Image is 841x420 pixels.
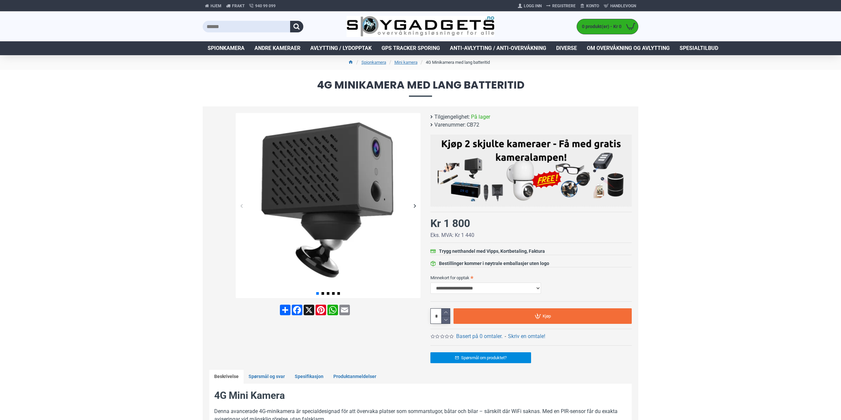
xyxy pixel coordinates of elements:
a: Share [279,305,291,315]
a: Mini kamera [394,59,418,66]
a: Spørsmål om produktet? [430,352,531,363]
a: WhatsApp [327,305,339,315]
a: Pinterest [315,305,327,315]
span: Logg Inn [524,3,542,9]
a: X [303,305,315,315]
a: Beskrivelse [209,370,244,384]
span: Om overvåkning og avlytting [587,44,670,52]
a: Om overvåkning og avlytting [582,41,675,55]
b: Varenummer: [434,121,466,129]
a: Konto [578,1,601,11]
img: SpyGadgets.no [347,16,495,37]
span: Hjem [211,3,221,9]
a: Produktanmeldelser [328,370,381,384]
img: Kjøp 2 skjulte kameraer – Få med gratis kameralampe! [435,138,627,201]
span: 940 99 099 [255,3,276,9]
span: På lager [471,113,490,121]
a: Facebook [291,305,303,315]
span: Go to slide 3 [327,292,329,295]
a: Anti-avlytting / Anti-overvåkning [445,41,551,55]
a: Registrere [544,1,578,11]
span: Anti-avlytting / Anti-overvåkning [450,44,546,52]
a: Spørsmål og svar [244,370,290,384]
span: Registrere [552,3,576,9]
span: Kjøp [543,314,551,318]
span: Handlevogn [610,3,636,9]
span: 4G Minikamera med lang batteritid [203,80,638,96]
a: Diverse [551,41,582,55]
span: Go to slide 2 [321,292,324,295]
span: GPS Tracker Sporing [382,44,440,52]
a: Spionkamera [361,59,386,66]
a: Spionkamera [203,41,250,55]
a: Skriv en omtale! [508,332,545,340]
a: Logg Inn [516,1,544,11]
span: 0 produkt(er) - Kr 0 [577,23,623,30]
a: Spesifikasjon [290,370,328,384]
span: Spesialtilbud [680,44,718,52]
span: Go to slide 5 [337,292,340,295]
label: Minnekort for opptak [430,272,632,283]
div: Trygg netthandel med Vipps, Kortbetaling, Faktura [439,248,545,255]
span: Go to slide 4 [332,292,335,295]
div: Kr 1 800 [430,215,470,231]
span: CB72 [467,121,479,129]
b: Tilgjengelighet: [434,113,470,121]
span: Konto [586,3,599,9]
span: Frakt [232,3,245,9]
img: 4G Mini nattkamera med lang batteritid - SpyGadgets.no [236,113,421,298]
div: Next slide [409,200,421,211]
a: Basert på 0 omtaler. [456,332,503,340]
span: Spionkamera [208,44,245,52]
div: Bestillinger kommer i nøytrale emballasjer uten logo [439,260,549,267]
div: Previous slide [236,200,247,211]
h2: 4G Mini Kamera [214,389,627,402]
a: Spesialtilbud [675,41,723,55]
span: Go to slide 1 [316,292,319,295]
span: Avlytting / Lydopptak [310,44,372,52]
a: Email [339,305,351,315]
a: 0 produkt(er) - Kr 0 [577,19,638,34]
a: Handlevogn [601,1,638,11]
a: GPS Tracker Sporing [377,41,445,55]
a: Andre kameraer [250,41,305,55]
a: Avlytting / Lydopptak [305,41,377,55]
b: - [505,333,506,339]
span: Andre kameraer [254,44,300,52]
span: Diverse [556,44,577,52]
